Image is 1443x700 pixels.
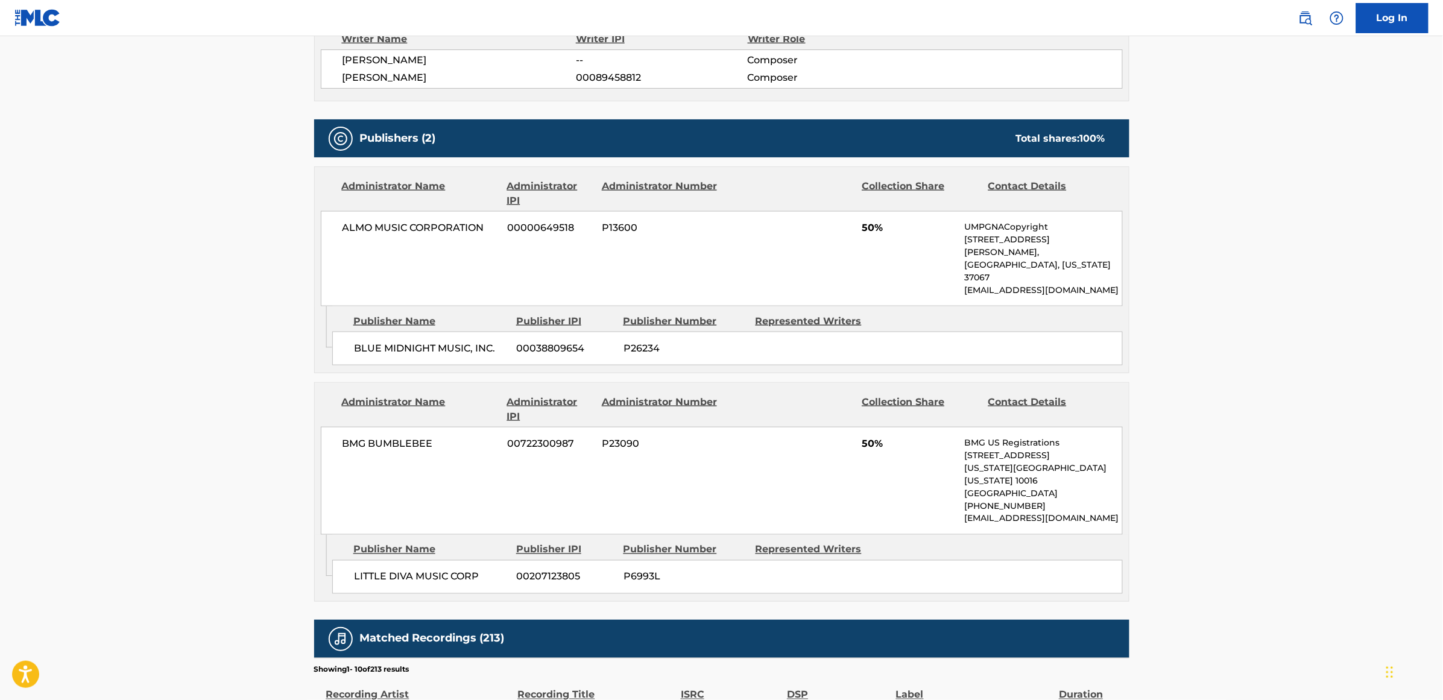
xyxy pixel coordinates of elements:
[1356,3,1429,33] a: Log In
[333,632,348,646] img: Matched Recordings
[602,179,719,208] div: Administrator Number
[964,437,1122,449] p: BMG US Registrations
[507,437,593,451] span: 00722300987
[602,221,719,235] span: P13600
[1325,6,1349,30] div: Help
[333,131,348,146] img: Publishers
[343,71,576,85] span: [PERSON_NAME]
[517,570,614,584] span: 00207123805
[342,32,576,46] div: Writer Name
[354,570,508,584] span: LITTLE DIVA MUSIC CORP
[624,570,747,584] span: P6993L
[1383,642,1443,700] iframe: Chat Widget
[353,543,507,557] div: Publisher Name
[964,221,1122,233] p: UMPGNACopyright
[1016,131,1105,146] div: Total shares:
[516,314,614,329] div: Publisher IPI
[360,632,505,646] h5: Matched Recordings (213)
[343,221,499,235] span: ALMO MUSIC CORPORATION
[964,500,1122,512] p: [PHONE_NUMBER]
[314,664,409,675] p: Showing 1 - 10 of 213 results
[343,53,576,68] span: [PERSON_NAME]
[1293,6,1318,30] a: Public Search
[988,395,1105,424] div: Contact Details
[576,53,747,68] span: --
[602,395,719,424] div: Administrator Number
[353,314,507,329] div: Publisher Name
[988,179,1105,208] div: Contact Details
[862,221,955,235] span: 50%
[964,233,1122,259] p: [STREET_ADDRESS][PERSON_NAME],
[964,512,1122,525] p: [EMAIL_ADDRESS][DOMAIN_NAME]
[756,314,879,329] div: Represented Writers
[602,437,719,451] span: P23090
[517,341,614,356] span: 00038809654
[516,543,614,557] div: Publisher IPI
[964,462,1122,487] p: [US_STATE][GEOGRAPHIC_DATA][US_STATE] 10016
[342,179,498,208] div: Administrator Name
[964,449,1122,462] p: [STREET_ADDRESS]
[964,259,1122,284] p: [GEOGRAPHIC_DATA], [US_STATE] 37067
[964,487,1122,500] p: [GEOGRAPHIC_DATA]
[1386,654,1394,690] div: Drag
[624,314,747,329] div: Publisher Number
[342,395,498,424] div: Administrator Name
[756,543,879,557] div: Represented Writers
[748,32,904,46] div: Writer Role
[507,179,593,208] div: Administrator IPI
[360,131,436,145] h5: Publishers (2)
[1298,11,1313,25] img: search
[748,71,904,85] span: Composer
[862,437,955,451] span: 50%
[576,32,748,46] div: Writer IPI
[862,179,979,208] div: Collection Share
[964,284,1122,297] p: [EMAIL_ADDRESS][DOMAIN_NAME]
[748,53,904,68] span: Composer
[14,9,61,27] img: MLC Logo
[507,221,593,235] span: 00000649518
[624,543,747,557] div: Publisher Number
[507,395,593,424] div: Administrator IPI
[862,395,979,424] div: Collection Share
[343,437,499,451] span: BMG BUMBLEBEE
[1330,11,1344,25] img: help
[624,341,747,356] span: P26234
[576,71,747,85] span: 00089458812
[1080,133,1105,144] span: 100 %
[354,341,508,356] span: BLUE MIDNIGHT MUSIC, INC.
